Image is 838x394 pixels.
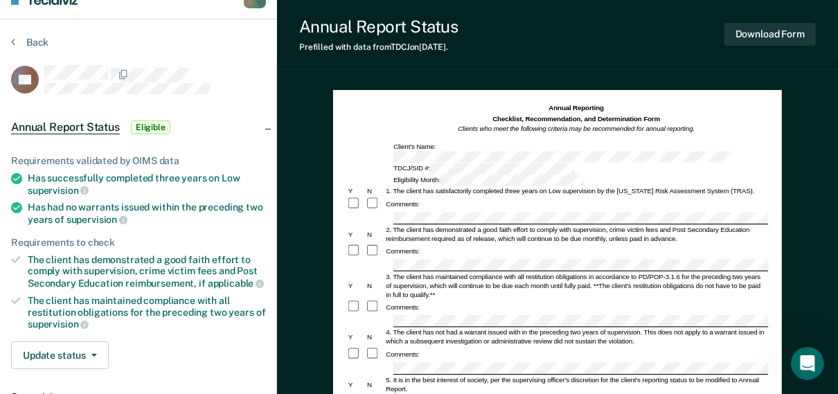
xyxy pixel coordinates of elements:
div: Prefilled with data from TDCJ on [DATE] . [299,42,458,52]
div: Annual Report Status [299,17,458,37]
div: Has had no warrants issued within the preceding two years of [28,202,266,225]
div: N [366,230,384,239]
div: Requirements to check [11,237,266,249]
div: The client has demonstrated a good faith effort to comply with supervision, crime victim fees and... [28,254,266,289]
div: N [366,187,384,196]
div: Y [347,281,366,290]
span: Eligible [131,120,170,134]
span: supervision [66,214,127,225]
span: applicable [208,278,264,289]
div: 4. The client has not had a warrant issued with in the preceding two years of supervision. This d... [384,328,768,346]
div: 1. The client has satisfactorily completed three years on Low supervision by the [US_STATE] Risk ... [384,187,768,196]
strong: Annual Reporting [549,105,604,112]
div: 5. It is in the best interest of society, per the supervising officer's discretion for the client... [384,375,768,393]
span: supervision [28,319,89,330]
div: Requirements validated by OIMS data [11,155,266,167]
div: Comments: [384,247,421,256]
div: N [366,333,384,342]
div: Y [347,230,366,239]
span: supervision [28,185,89,196]
div: Y [347,187,366,196]
strong: Checklist, Recommendation, and Determination Form [492,115,660,123]
div: Y [347,380,366,389]
div: Comments: [384,199,421,208]
button: Update status [11,341,109,369]
button: Download Form [724,23,816,46]
em: Clients who meet the following criteria may be recommended for annual reporting. [458,125,695,132]
button: Back [11,36,48,48]
div: 2. The client has demonstrated a good faith effort to comply with supervision, crime victim fees ... [384,225,768,243]
div: Comments: [384,350,421,359]
div: Client's Name: [392,142,768,163]
div: Comments: [384,303,421,312]
iframe: Intercom live chat [791,347,824,380]
div: Eligibility Month: [392,174,586,186]
div: The client has maintained compliance with all restitution obligations for the preceding two years of [28,295,266,330]
div: N [366,281,384,290]
div: N [366,380,384,389]
div: TDCJ/SID #: [392,163,576,175]
div: 3. The client has maintained compliance with all restitution obligations in accordance to PD/POP-... [384,272,768,299]
span: Annual Report Status [11,120,120,134]
div: Y [347,333,366,342]
div: Has successfully completed three years on Low [28,172,266,196]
